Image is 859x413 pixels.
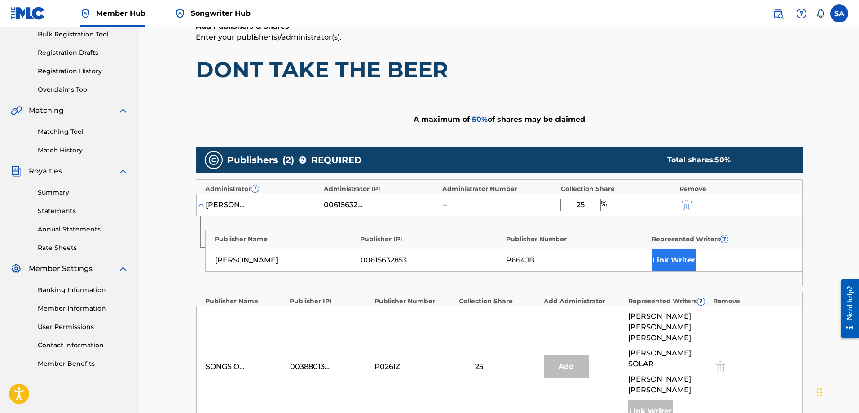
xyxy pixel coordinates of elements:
div: Collection Share [459,297,539,306]
a: Summary [38,188,128,197]
img: Top Rightsholder [175,8,185,19]
a: Rate Sheets [38,243,128,253]
div: [PERSON_NAME] [215,255,356,266]
a: Registration History [38,67,128,76]
span: [PERSON_NAME] SOLAR [628,348,708,369]
a: Registration Drafts [38,48,128,58]
a: Banking Information [38,285,128,295]
div: Administrator [205,184,319,194]
div: A maximum of of shares may be claimed [196,97,803,142]
a: Matching Tool [38,127,128,137]
div: Total shares: [667,155,785,165]
img: Top Rightsholder [80,8,91,19]
div: Publisher Number [506,235,648,244]
span: ( 2 ) [282,153,294,167]
span: ? [251,185,259,192]
span: ? [299,156,306,164]
div: Add Administrator [544,297,624,306]
img: expand [118,105,128,116]
div: Publisher Number [374,297,455,306]
span: REQUIRED [311,153,362,167]
div: Help [793,4,811,22]
div: Collection Share [561,184,675,194]
h1: DONT TAKE THE BEER [196,56,803,83]
span: Matching [29,105,64,116]
div: Administrator Number [442,184,556,194]
iframe: Resource Center [834,272,859,345]
div: P664JB [506,255,647,266]
img: expand [118,166,128,177]
div: Represented Writers [652,235,793,244]
span: [PERSON_NAME] [PERSON_NAME] [628,374,708,395]
span: ? [721,235,728,243]
a: Match History [38,146,128,155]
div: Remove [713,297,793,306]
img: help [796,8,807,19]
a: Statements [38,206,128,216]
div: Represented Writers [628,297,709,306]
div: Notifications [816,9,825,18]
button: Link Writer [652,249,696,271]
a: Public Search [769,4,787,22]
a: Contact Information [38,341,128,350]
div: Publisher Name [205,297,286,306]
a: User Permissions [38,322,128,332]
div: User Menu [830,4,848,22]
span: Member Settings [29,263,93,274]
span: [PERSON_NAME] [PERSON_NAME] [PERSON_NAME] [628,311,708,343]
span: % [601,199,609,211]
span: Publishers [227,153,278,167]
div: Publisher IPI [360,235,502,244]
span: ? [697,298,705,305]
img: Matching [11,105,22,116]
img: Member Settings [11,263,22,274]
img: publishers [208,155,219,165]
img: Royalties [11,166,22,177]
a: Bulk Registration Tool [38,30,128,39]
span: Royalties [29,166,62,177]
a: Member Information [38,304,128,313]
a: Member Benefits [38,359,128,369]
div: 00615632853 [361,255,502,266]
div: Publisher Name [215,235,356,244]
a: Annual Statements [38,225,128,234]
span: 50 % [472,115,488,124]
img: MLC Logo [11,7,45,20]
img: search [773,8,784,19]
div: Publisher IPI [290,297,370,306]
iframe: Chat Widget [814,370,859,413]
img: expand [118,263,128,274]
div: Remove [679,184,793,194]
a: Overclaims Tool [38,85,128,94]
div: Administrator IPI [324,184,438,194]
img: expand-cell-toggle [197,200,206,209]
span: 50 % [715,155,731,164]
span: Member Hub [96,8,145,18]
img: 12a2ab48e56ec057fbd8.svg [682,200,692,210]
span: Songwriter Hub [191,8,251,18]
p: Enter your publisher(s)/administrator(s). [196,32,803,43]
div: Drag [817,379,822,406]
